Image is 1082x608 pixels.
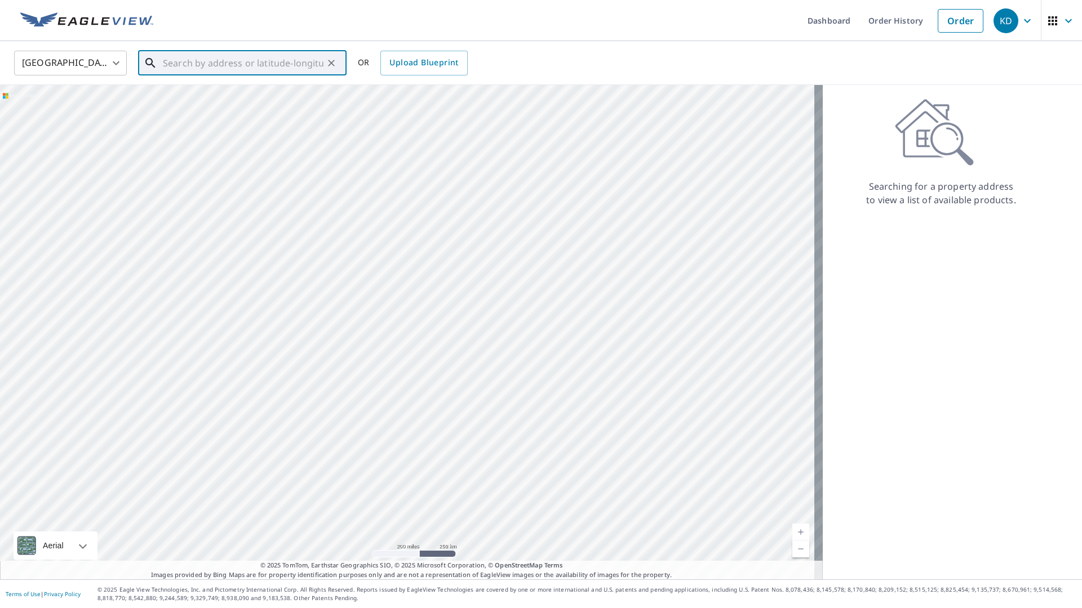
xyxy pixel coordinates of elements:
[792,540,809,557] a: Current Level 5, Zoom Out
[358,51,468,75] div: OR
[389,56,458,70] span: Upload Blueprint
[14,47,127,79] div: [GEOGRAPHIC_DATA]
[14,531,97,560] div: Aerial
[260,561,563,570] span: © 2025 TomTom, Earthstar Geographics SIO, © 2025 Microsoft Corporation, ©
[97,585,1076,602] p: © 2025 Eagle View Technologies, Inc. and Pictometry International Corp. All Rights Reserved. Repo...
[6,591,81,597] p: |
[20,12,153,29] img: EV Logo
[39,531,67,560] div: Aerial
[866,180,1017,207] p: Searching for a property address to view a list of available products.
[938,9,983,33] a: Order
[44,590,81,598] a: Privacy Policy
[994,8,1018,33] div: KD
[792,524,809,540] a: Current Level 5, Zoom In
[495,561,542,569] a: OpenStreetMap
[544,561,563,569] a: Terms
[163,47,323,79] input: Search by address or latitude-longitude
[380,51,467,75] a: Upload Blueprint
[323,55,339,71] button: Clear
[6,590,41,598] a: Terms of Use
